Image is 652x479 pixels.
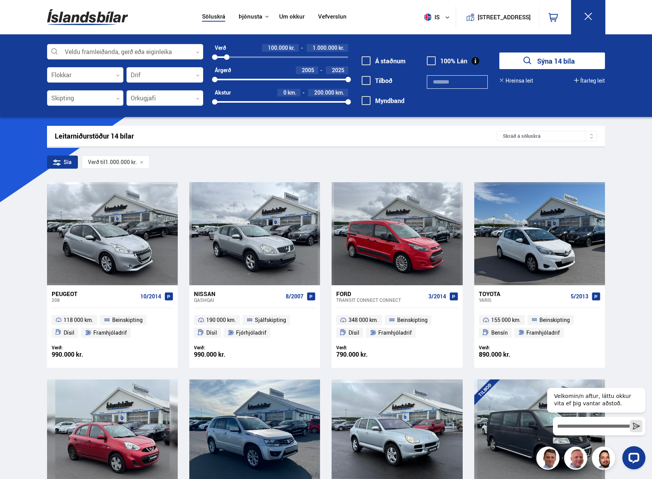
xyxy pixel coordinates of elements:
span: kr. [339,45,344,51]
div: Qashqai [194,297,283,303]
div: Transit Connect CONNECT [336,297,425,303]
span: km. [335,90,344,96]
div: 990.000 kr. [194,351,255,358]
span: 100.000 [268,44,288,51]
span: Beinskipting [539,315,570,325]
div: Verð: [52,345,113,350]
span: 5/2013 [571,293,588,300]
span: Beinskipting [112,315,143,325]
a: Vefverslun [318,13,347,21]
span: Bensín [491,328,508,337]
span: 10/2014 [140,293,161,300]
div: Akstur [215,90,231,96]
div: 208 [52,297,137,303]
div: Peugeot [52,290,137,297]
span: is [421,14,440,21]
label: 100% Lán [427,58,467,64]
a: Peugeot 208 10/2014 118 000 km. Beinskipting Dísil Framhjóladrif Verð: 990.000 kr. [47,285,178,368]
button: [STREET_ADDRESS] [481,14,528,20]
div: Ford [336,290,425,297]
button: is [421,6,456,29]
span: 3/2014 [428,293,446,300]
div: Yaris [479,297,568,303]
span: Fjórhjóladrif [236,328,266,337]
span: Framhjóladrif [93,328,127,337]
span: 2025 [332,66,344,74]
label: Myndband [362,97,404,104]
span: Beinskipting [397,315,428,325]
div: Verð: [336,345,397,350]
span: 1.000.000 kr. [105,159,137,165]
label: Á staðnum [362,58,406,64]
img: G0Ugv5HjCgRt.svg [47,5,128,30]
img: FbJEzSuNWCJXmdc-.webp [537,448,561,471]
a: [STREET_ADDRESS] [460,6,535,28]
span: 155 000 km. [491,315,521,325]
div: Nissan [194,290,283,297]
div: Verð [215,45,226,51]
a: Nissan Qashqai 8/2007 190 000 km. Sjálfskipting Dísil Fjórhjóladrif Verð: 990.000 kr. [189,285,320,368]
div: 890.000 kr. [479,351,540,358]
div: Sía [47,156,78,169]
span: Dísil [64,328,74,337]
div: Leitarniðurstöður 14 bílar [55,132,497,140]
span: km. [288,90,297,96]
iframe: LiveChat chat widget [541,374,649,476]
span: Framhjóladrif [526,328,560,337]
a: Söluskrá [202,13,225,21]
span: Framhjóladrif [378,328,412,337]
button: Þjónusta [239,13,262,20]
span: Dísil [349,328,359,337]
span: 200.000 [314,89,334,96]
div: Toyota [479,290,568,297]
img: svg+xml;base64,PHN2ZyB4bWxucz0iaHR0cDovL3d3dy53My5vcmcvMjAwMC9zdmciIHdpZHRoPSI1MTIiIGhlaWdodD0iNT... [424,14,431,21]
span: 0 [283,89,286,96]
div: 990.000 kr. [52,351,113,358]
span: Dísil [206,328,217,337]
span: 118 000 km. [64,315,93,325]
div: Verð: [479,345,540,350]
a: Um okkur [279,13,305,21]
div: Skráð á söluskrá [497,131,597,141]
a: Toyota Yaris 5/2013 155 000 km. Beinskipting Bensín Framhjóladrif Verð: 890.000 kr. [474,285,605,368]
span: Sjálfskipting [255,315,286,325]
div: 790.000 kr. [336,351,397,358]
span: kr. [289,45,295,51]
span: 348 000 km. [349,315,378,325]
button: Hreinsa leit [499,78,533,84]
label: Tilboð [362,77,393,84]
span: 190 000 km. [206,315,236,325]
a: Ford Transit Connect CONNECT 3/2014 348 000 km. Beinskipting Dísil Framhjóladrif Verð: 790.000 kr. [332,285,462,368]
div: Árgerð [215,67,231,73]
span: 2005 [302,66,314,74]
div: Verð: [194,345,255,350]
span: 8/2007 [286,293,303,300]
span: Verð til [88,159,105,165]
button: Sýna 14 bíla [499,52,605,69]
button: Ítarleg leit [574,78,605,84]
span: 1.000.000 [313,44,337,51]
